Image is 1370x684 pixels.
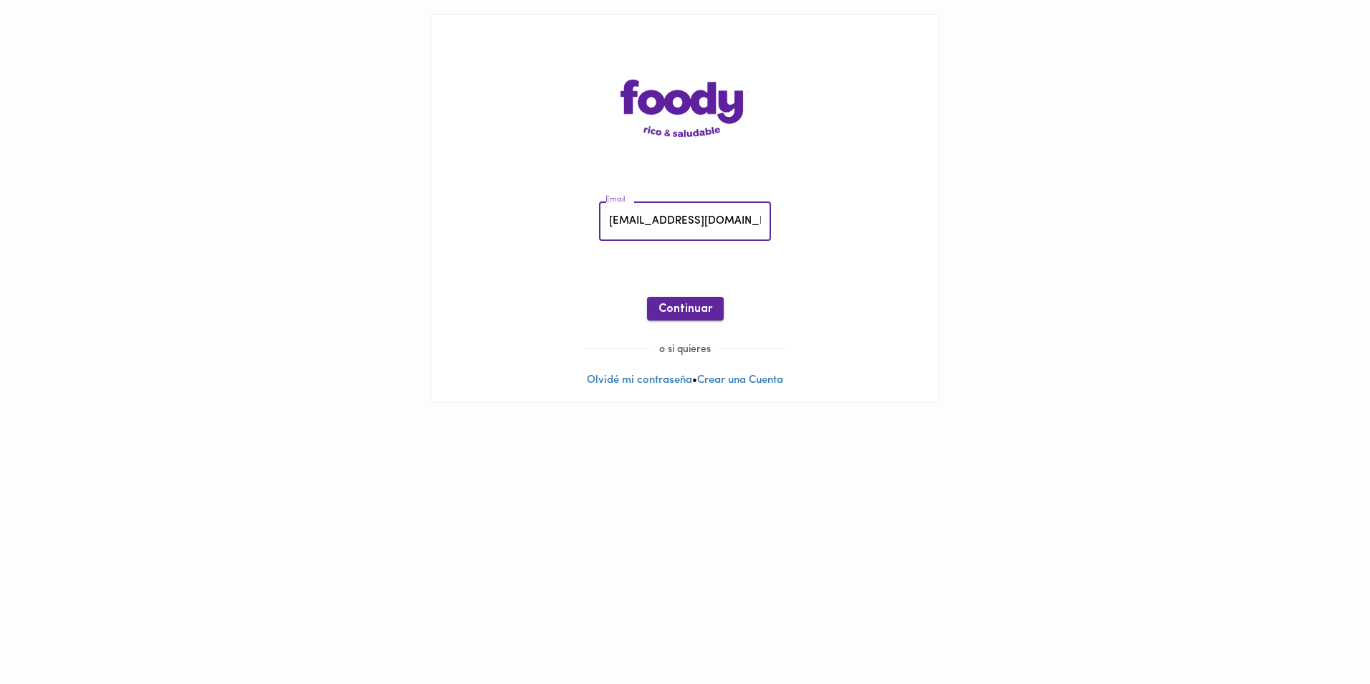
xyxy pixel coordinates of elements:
button: Continuar [647,297,724,320]
a: Crear una Cuenta [697,375,783,386]
input: pepitoperez@gmail.com [599,202,771,242]
div: • [431,15,939,402]
img: logo-main-page.png [621,80,749,137]
iframe: Messagebird Livechat Widget [1287,601,1356,670]
a: Olvidé mi contraseña [587,375,692,386]
span: o si quieres [651,344,719,355]
span: Continuar [658,303,712,316]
